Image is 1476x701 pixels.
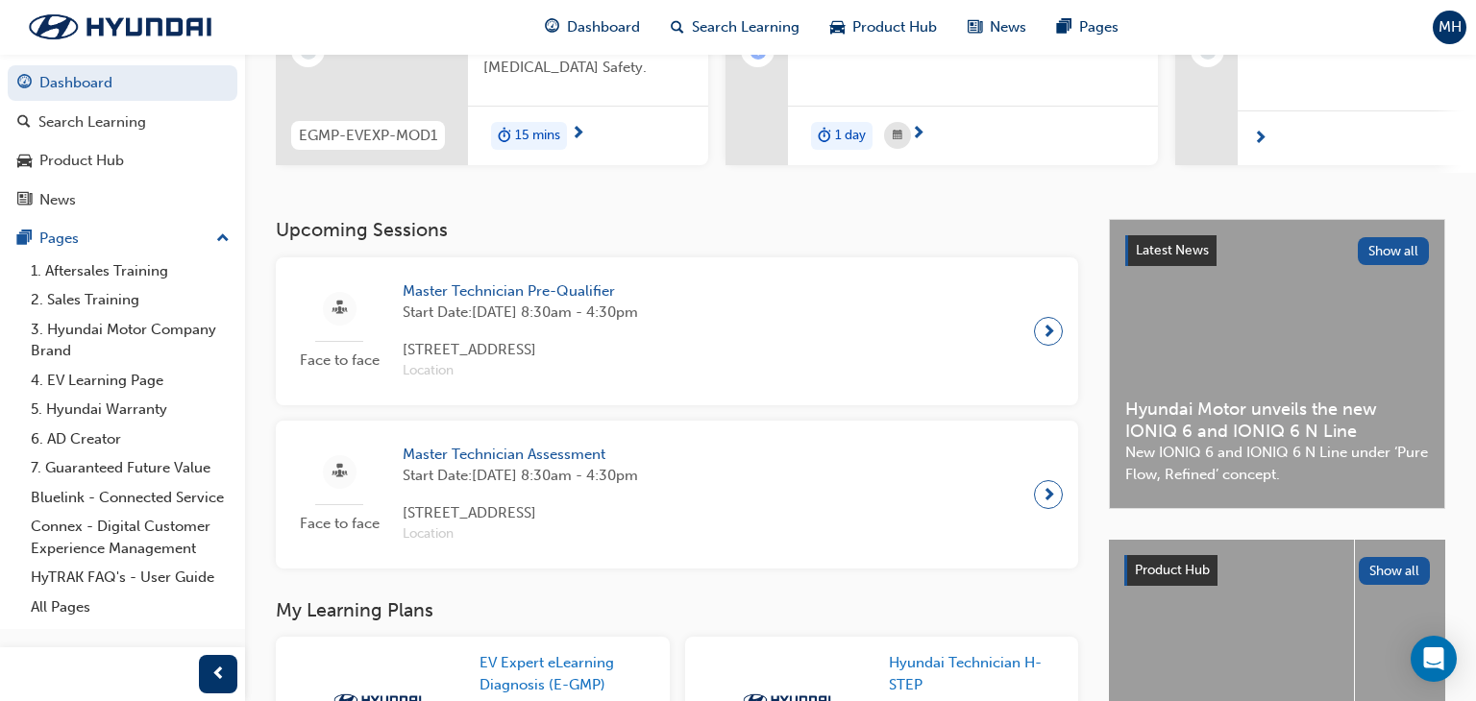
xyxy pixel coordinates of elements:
[815,8,952,47] a: car-iconProduct Hub
[1042,318,1056,345] span: next-icon
[403,302,638,324] span: Start Date: [DATE] 8:30am - 4:30pm
[23,424,237,454] a: 6. AD Creator
[835,125,866,147] span: 1 day
[23,563,237,592] a: HyTRAK FAQ's - User Guide
[515,125,560,147] span: 15 mins
[291,513,387,535] span: Face to face
[23,256,237,286] a: 1. Aftersales Training
[291,273,1063,390] a: Face to faceMaster Technician Pre-QualifierStart Date:[DATE] 8:30am - 4:30pm[STREET_ADDRESS]Location
[8,61,237,221] button: DashboardSearch LearningProduct HubNews
[1109,219,1445,509] a: Latest NewsShow allHyundai Motor unveils the new IONIQ 6 and IONIQ 6 N LineNew IONIQ 6 and IONIQ ...
[8,143,237,179] a: Product Hub
[39,150,124,172] div: Product Hub
[403,280,638,302] span: Master Technician Pre-Qualifier
[1433,11,1466,44] button: MH
[403,339,638,361] span: [STREET_ADDRESS]
[403,360,638,382] span: Location
[276,219,1078,241] h3: Upcoming Sessions
[968,15,982,39] span: news-icon
[10,7,231,47] img: Trak
[571,126,585,143] span: next-icon
[567,16,640,38] span: Dashboard
[332,460,347,484] span: sessionType_FACE_TO_FACE-icon
[23,366,237,396] a: 4. EV Learning Page
[8,221,237,256] button: Pages
[17,230,32,248] span: pages-icon
[1135,562,1210,578] span: Product Hub
[403,502,638,524] span: [STREET_ADDRESS]
[1253,131,1267,148] span: next-icon
[403,465,638,487] span: Start Date: [DATE] 8:30am - 4:30pm
[1125,399,1429,442] span: Hyundai Motor unveils the new IONIQ 6 and IONIQ 6 N Line
[39,189,76,211] div: News
[480,654,614,693] span: EV Expert eLearning Diagnosis (E-GMP)
[852,16,937,38] span: Product Hub
[17,75,32,92] span: guage-icon
[1411,636,1457,682] div: Open Intercom Messenger
[23,453,237,483] a: 7. Guaranteed Future Value
[23,592,237,622] a: All Pages
[1042,8,1134,47] a: pages-iconPages
[23,483,237,513] a: Bluelink - Connected Service
[17,153,32,170] span: car-icon
[1124,555,1430,586] a: Product HubShow all
[480,652,654,695] a: EV Expert eLearning Diagnosis (E-GMP)
[291,350,387,372] span: Face to face
[1057,15,1071,39] span: pages-icon
[671,15,684,39] span: search-icon
[889,654,1042,693] span: Hyundai Technician H-STEP
[332,297,347,321] span: sessionType_FACE_TO_FACE-icon
[23,395,237,424] a: 5. Hyundai Warranty
[1079,16,1119,38] span: Pages
[1125,235,1429,266] a: Latest NewsShow all
[893,124,902,148] span: calendar-icon
[952,8,1042,47] a: news-iconNews
[830,15,845,39] span: car-icon
[1358,237,1430,265] button: Show all
[692,16,799,38] span: Search Learning
[529,8,655,47] a: guage-iconDashboard
[276,599,1078,621] h3: My Learning Plans
[911,126,925,143] span: next-icon
[8,182,237,218] a: News
[1042,481,1056,508] span: next-icon
[990,16,1026,38] span: News
[17,114,31,132] span: search-icon
[1439,16,1462,38] span: MH
[545,15,559,39] span: guage-icon
[403,523,638,545] span: Location
[17,192,32,209] span: news-icon
[23,315,237,366] a: 3. Hyundai Motor Company Brand
[8,105,237,140] a: Search Learning
[498,124,511,149] span: duration-icon
[1125,442,1429,485] span: New IONIQ 6 and IONIQ 6 N Line under ‘Pure Flow, Refined’ concept.
[403,444,638,466] span: Master Technician Assessment
[23,285,237,315] a: 2. Sales Training
[23,512,237,563] a: Connex - Digital Customer Experience Management
[655,8,815,47] a: search-iconSearch Learning
[299,125,437,147] span: EGMP-EVEXP-MOD1
[818,124,831,149] span: duration-icon
[211,663,226,687] span: prev-icon
[216,227,230,252] span: up-icon
[291,436,1063,553] a: Face to faceMaster Technician AssessmentStart Date:[DATE] 8:30am - 4:30pm[STREET_ADDRESS]Location
[1359,557,1431,585] button: Show all
[1136,242,1209,258] span: Latest News
[39,228,79,250] div: Pages
[8,65,237,101] a: Dashboard
[38,111,146,133] div: Search Learning
[889,652,1064,695] a: Hyundai Technician H-STEP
